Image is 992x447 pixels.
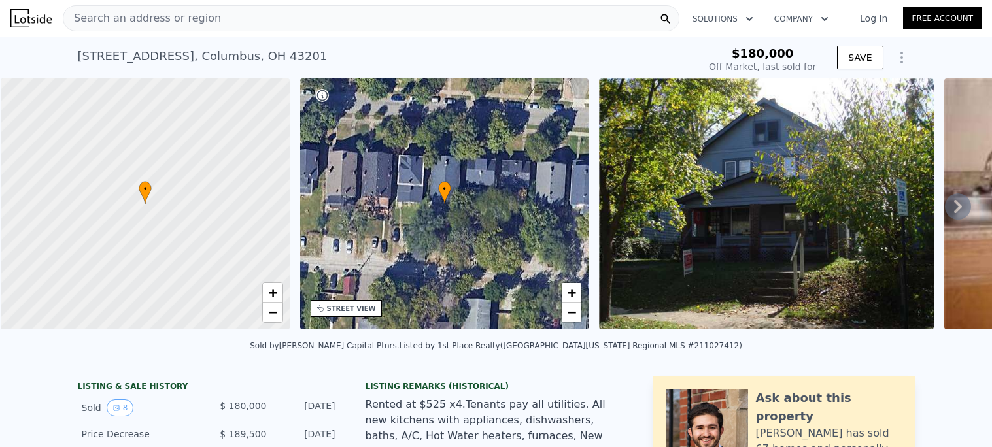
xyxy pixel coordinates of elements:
[562,303,581,322] a: Zoom out
[327,304,376,314] div: STREET VIEW
[277,399,335,416] div: [DATE]
[263,283,282,303] a: Zoom in
[268,304,277,320] span: −
[220,429,266,439] span: $ 189,500
[438,181,451,204] div: •
[268,284,277,301] span: +
[903,7,982,29] a: Free Account
[277,427,335,440] div: [DATE]
[568,304,576,320] span: −
[764,7,839,31] button: Company
[82,427,198,440] div: Price Decrease
[107,399,134,416] button: View historical data
[366,381,627,391] div: Listing Remarks (Historical)
[438,183,451,195] span: •
[139,181,152,204] div: •
[78,47,328,65] div: [STREET_ADDRESS] , Columbus , OH 43201
[400,341,742,350] div: Listed by 1st Place Realty ([GEOGRAPHIC_DATA][US_STATE] Regional MLS #211027412)
[709,60,816,73] div: Off Market, last sold for
[139,183,152,195] span: •
[10,9,52,27] img: Lotside
[562,283,581,303] a: Zoom in
[220,401,266,411] span: $ 180,000
[63,10,221,26] span: Search an address or region
[844,12,903,25] a: Log In
[599,78,934,329] img: Sale: 141135197 Parcel: 118257720
[263,303,282,322] a: Zoom out
[756,389,902,425] div: Ask about this property
[889,44,915,71] button: Show Options
[250,341,399,350] div: Sold by [PERSON_NAME] Capital Ptnrs .
[837,46,883,69] button: SAVE
[78,381,339,394] div: LISTING & SALE HISTORY
[568,284,576,301] span: +
[732,46,794,60] span: $180,000
[682,7,764,31] button: Solutions
[82,399,198,416] div: Sold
